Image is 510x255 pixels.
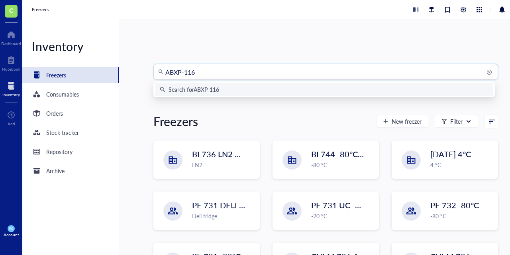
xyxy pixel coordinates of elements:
[1,41,21,46] div: Dashboard
[430,212,493,220] div: -80 °C
[311,212,374,220] div: -20 °C
[46,90,79,99] div: Consumables
[46,128,79,137] div: Stock tracker
[2,54,20,71] a: Notebook
[430,160,493,169] div: 4 °C
[9,5,14,15] span: C
[4,232,19,237] div: Account
[22,163,119,179] a: Archive
[22,144,119,160] a: Repository
[192,212,255,220] div: Deli fridge
[376,115,428,128] button: New freezer
[430,148,471,160] span: [DATE] 4°C
[46,166,65,175] div: Archive
[153,113,198,129] div: Freezers
[9,227,13,230] span: PG
[2,79,20,97] a: Inventory
[169,85,219,94] div: Search for ABXP-116
[22,86,119,102] a: Consumables
[32,6,50,14] a: Freezers
[430,200,479,211] span: PE 732 -80°C
[22,105,119,121] a: Orders
[450,117,463,126] div: Filter
[192,148,255,160] span: BI 736 LN2 Chest
[311,148,387,160] span: BI 744 -80°C [in vivo]
[192,160,255,169] div: LN2
[2,67,20,71] div: Notebook
[22,125,119,140] a: Stock tracker
[22,38,119,54] div: Inventory
[311,200,373,211] span: PE 731 UC -20°C
[46,71,66,79] div: Freezers
[192,200,249,211] span: PE 731 DELI 4C
[22,67,119,83] a: Freezers
[46,147,73,156] div: Repository
[1,28,21,46] a: Dashboard
[392,118,422,125] span: New freezer
[2,92,20,97] div: Inventory
[46,109,63,118] div: Orders
[8,121,15,126] div: Add
[311,160,374,169] div: -80 °C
